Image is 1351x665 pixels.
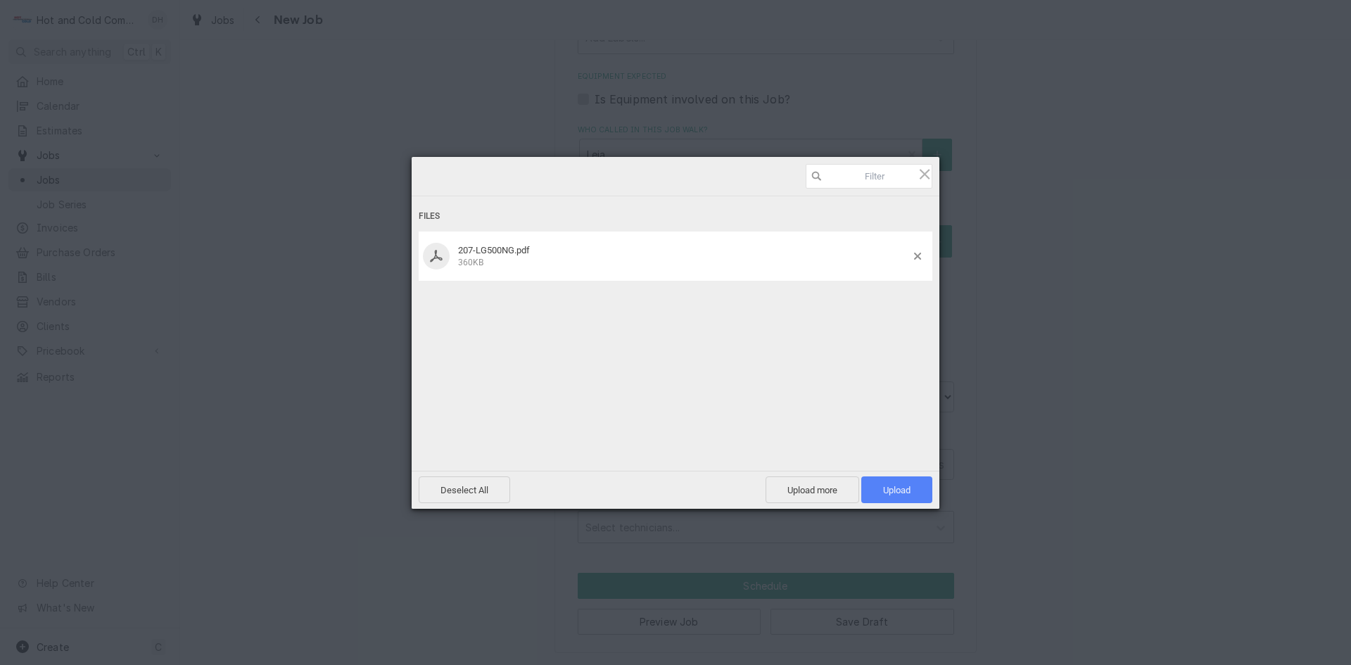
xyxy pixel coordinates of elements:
[883,485,911,495] span: Upload
[766,476,859,503] span: Upload more
[917,166,932,182] span: Click here or hit ESC to close picker
[458,245,530,255] span: 207-LG500NG.pdf
[419,476,510,503] span: Deselect All
[806,164,932,189] input: Filter
[861,476,932,503] span: Upload
[458,258,483,267] span: 360KB
[454,245,914,268] div: 207-LG500NG.pdf
[419,203,932,229] div: Files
